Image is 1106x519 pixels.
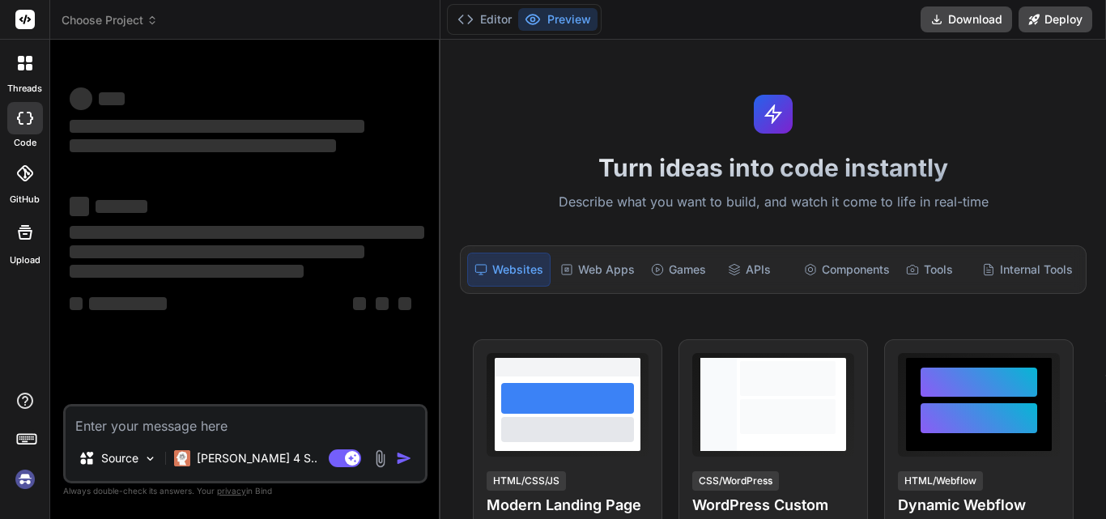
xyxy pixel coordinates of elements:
div: HTML/Webflow [898,471,983,491]
span: ‌ [70,139,336,152]
p: Describe what you want to build, and watch it come to life in real-time [450,192,1096,213]
span: ‌ [89,297,167,310]
div: Internal Tools [976,253,1079,287]
h4: Modern Landing Page [487,494,649,517]
div: HTML/CSS/JS [487,471,566,491]
label: Upload [10,253,40,267]
img: signin [11,466,39,493]
img: Claude 4 Sonnet [174,450,190,466]
button: Preview [518,8,598,31]
p: Source [101,450,138,466]
span: ‌ [70,87,92,110]
label: code [14,136,36,150]
div: Games [644,253,717,287]
span: ‌ [99,92,125,105]
img: Pick Models [143,452,157,466]
label: GitHub [10,193,40,206]
div: Components [798,253,896,287]
p: Always double-check its answers. Your in Bind [63,483,428,499]
img: icon [396,450,412,466]
span: ‌ [70,197,89,216]
span: ‌ [70,297,83,310]
span: ‌ [398,297,411,310]
div: Tools [900,253,972,287]
div: CSS/WordPress [692,471,779,491]
h1: Turn ideas into code instantly [450,153,1096,182]
span: ‌ [70,265,304,278]
button: Editor [451,8,518,31]
span: privacy [217,486,246,496]
label: threads [7,82,42,96]
span: Choose Project [62,12,158,28]
div: APIs [721,253,794,287]
span: ‌ [70,120,364,133]
div: Websites [467,253,551,287]
span: ‌ [376,297,389,310]
button: Download [921,6,1012,32]
span: ‌ [70,245,364,258]
span: ‌ [70,226,424,239]
button: Deploy [1019,6,1092,32]
span: ‌ [353,297,366,310]
p: [PERSON_NAME] 4 S.. [197,450,317,466]
span: ‌ [96,200,147,213]
div: Web Apps [554,253,641,287]
img: attachment [371,449,389,468]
